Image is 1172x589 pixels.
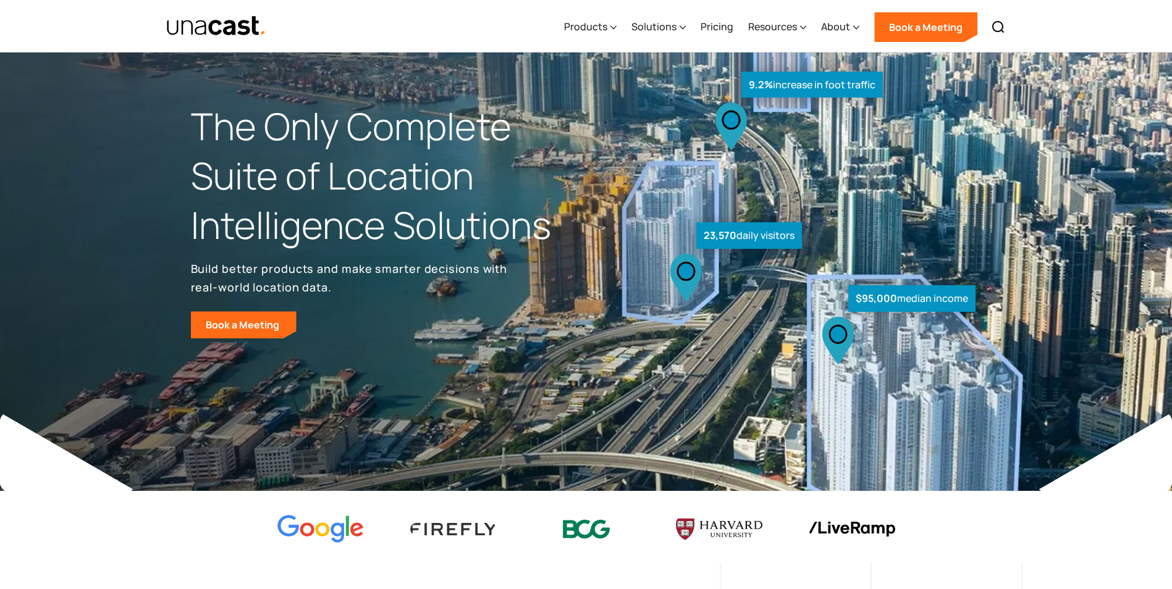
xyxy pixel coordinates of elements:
div: Resources [748,2,806,52]
div: Solutions [631,19,677,34]
div: daily visitors [696,222,802,249]
div: Products [564,19,607,34]
img: Firefly Advertising logo [410,523,497,535]
img: liveramp logo [809,522,895,537]
h1: The Only Complete Suite of Location Intelligence Solutions [191,102,586,249]
strong: 9.2% [749,78,773,91]
div: median income [848,285,976,312]
a: Book a Meeting [874,12,977,42]
div: increase in foot traffic [741,72,883,98]
p: Build better products and make smarter decisions with real-world location data. [191,259,512,296]
div: Solutions [631,2,686,52]
div: Products [564,2,617,52]
a: Book a Meeting [191,311,297,338]
a: home [166,15,267,37]
img: Unacast text logo [166,15,267,37]
img: Harvard U logo [676,514,762,544]
strong: 23,570 [704,228,736,242]
div: About [821,19,850,34]
div: About [821,2,859,52]
img: Google logo Color [277,515,364,544]
div: Resources [748,19,797,34]
strong: $95,000 [856,291,897,305]
img: Search icon [991,20,1006,35]
a: Pricing [701,2,733,52]
img: BCG logo [543,512,630,547]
